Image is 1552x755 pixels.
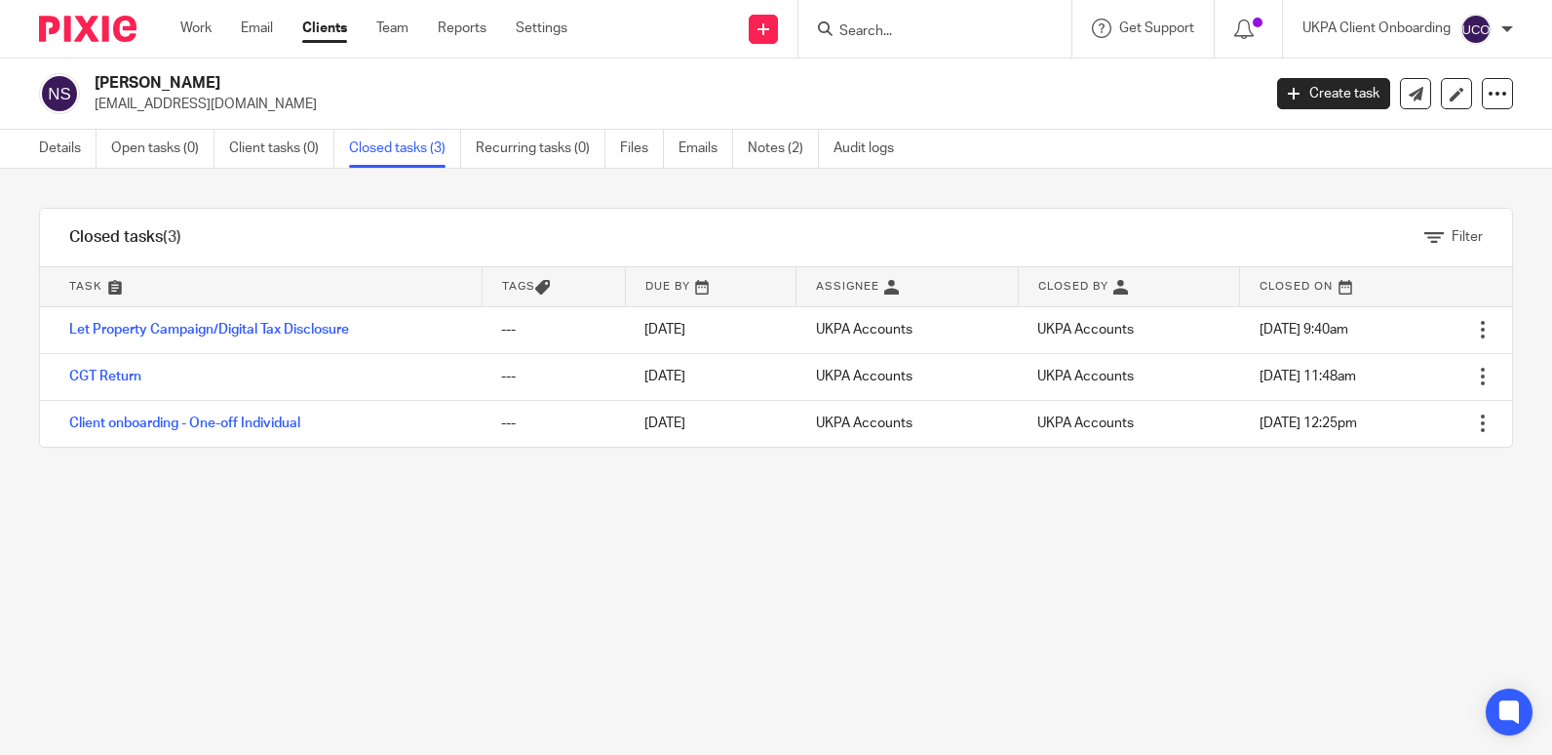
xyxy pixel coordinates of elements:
a: Audit logs [834,130,909,168]
td: UKPA Accounts [796,400,1019,447]
a: Work [180,19,212,38]
a: Clients [302,19,347,38]
a: Reports [438,19,486,38]
td: [DATE] [625,400,795,447]
a: Client onboarding - One-off Individual [69,417,300,430]
a: Client tasks (0) [229,130,334,168]
span: Filter [1452,230,1483,244]
td: [DATE] [625,353,795,400]
a: Let Property Campaign/Digital Tax Disclosure [69,323,349,337]
td: UKPA Accounts [796,353,1019,400]
a: Files [620,130,664,168]
div: --- [501,367,605,386]
img: svg%3E [1460,14,1492,45]
img: svg%3E [39,73,80,114]
a: Create task [1277,78,1390,109]
span: UKPA Accounts [1037,417,1134,430]
a: Email [241,19,273,38]
a: Closed tasks (3) [349,130,461,168]
a: Recurring tasks (0) [476,130,605,168]
a: Emails [679,130,733,168]
span: [DATE] 12:25pm [1260,417,1357,430]
span: UKPA Accounts [1037,370,1134,383]
p: [EMAIL_ADDRESS][DOMAIN_NAME] [95,95,1248,114]
a: CGT Return [69,370,141,383]
div: --- [501,414,605,433]
span: (3) [163,229,181,245]
h2: [PERSON_NAME] [95,73,1017,94]
span: UKPA Accounts [1037,323,1134,337]
a: Settings [516,19,567,38]
a: Notes (2) [748,130,819,168]
div: --- [501,320,605,339]
a: Details [39,130,97,168]
img: Pixie [39,16,136,42]
td: [DATE] [625,306,795,353]
span: Get Support [1119,21,1194,35]
a: Team [376,19,408,38]
p: UKPA Client Onboarding [1302,19,1451,38]
a: Open tasks (0) [111,130,214,168]
td: UKPA Accounts [796,306,1019,353]
span: [DATE] 11:48am [1260,370,1356,383]
input: Search [837,23,1013,41]
th: Tags [482,267,625,306]
h1: Closed tasks [69,227,181,248]
span: [DATE] 9:40am [1260,323,1348,337]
